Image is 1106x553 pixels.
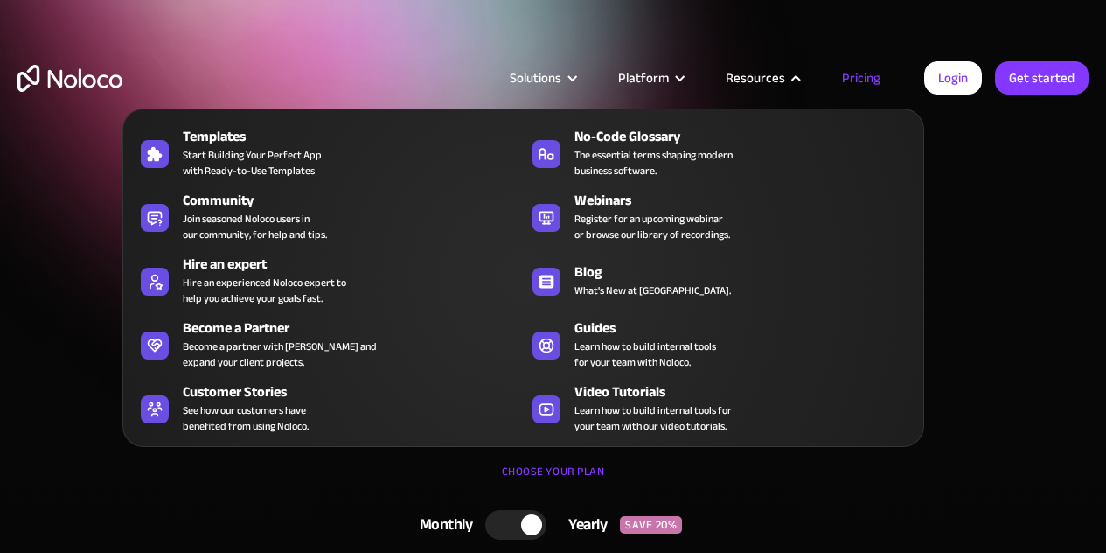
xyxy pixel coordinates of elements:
div: Solutions [510,66,561,89]
a: Become a PartnerBecome a partner with [PERSON_NAME] andexpand your client projects. [132,314,523,374]
a: Pricing [820,66,902,89]
a: WebinarsRegister for an upcoming webinaror browse our library of recordings. [524,186,915,246]
a: home [17,65,122,92]
a: BlogWhat's New at [GEOGRAPHIC_DATA]. [524,250,915,310]
div: Hire an experienced Noloco expert to help you achieve your goals fast. [183,275,346,306]
span: Learn how to build internal tools for your team with Noloco. [574,339,716,370]
h1: Flexible Pricing Designed for Business [17,149,1089,254]
div: Become a partner with [PERSON_NAME] and expand your client projects. [183,339,377,370]
div: Video Tutorials [574,381,922,402]
a: GuidesLearn how to build internal toolsfor your team with Noloco. [524,314,915,374]
div: CHOOSE YOUR PLAN [17,458,1089,502]
nav: Resources [122,84,924,447]
div: Resources [726,66,785,89]
div: Yearly [546,512,620,538]
a: Login [924,61,982,94]
span: Register for an upcoming webinar or browse our library of recordings. [574,211,730,242]
div: Hire an expert [183,254,531,275]
h2: Start for free. Upgrade to support your business at any stage. [17,271,1089,297]
span: What's New at [GEOGRAPHIC_DATA]. [574,283,731,298]
div: Solutions [488,66,596,89]
a: Hire an expertHire an experienced Noloco expert tohelp you achieve your goals fast. [132,250,523,310]
div: Guides [574,318,922,339]
div: No-Code Glossary [574,126,922,147]
a: No-Code GlossaryThe essential terms shaping modernbusiness software. [524,122,915,182]
a: Video TutorialsLearn how to build internal tools foryour team with our video tutorials. [524,378,915,437]
div: SAVE 20% [620,516,682,534]
div: Blog [574,262,922,283]
a: Customer StoriesSee how our customers havebenefited from using Noloco. [132,378,523,437]
div: Resources [704,66,820,89]
div: Templates [183,126,531,147]
span: The essential terms shaping modern business software. [574,147,733,178]
div: Platform [618,66,669,89]
a: Get started [995,61,1089,94]
div: Platform [596,66,704,89]
span: Learn how to build internal tools for your team with our video tutorials. [574,402,732,434]
a: CommunityJoin seasoned Noloco users inour community, for help and tips. [132,186,523,246]
span: Start Building Your Perfect App with Ready-to-Use Templates [183,147,322,178]
span: See how our customers have benefited from using Noloco. [183,402,309,434]
div: Become a Partner [183,318,531,339]
div: Community [183,190,531,211]
div: Monthly [398,512,486,538]
div: Webinars [574,190,922,211]
span: Join seasoned Noloco users in our community, for help and tips. [183,211,327,242]
div: Customer Stories [183,381,531,402]
a: TemplatesStart Building Your Perfect Appwith Ready-to-Use Templates [132,122,523,182]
